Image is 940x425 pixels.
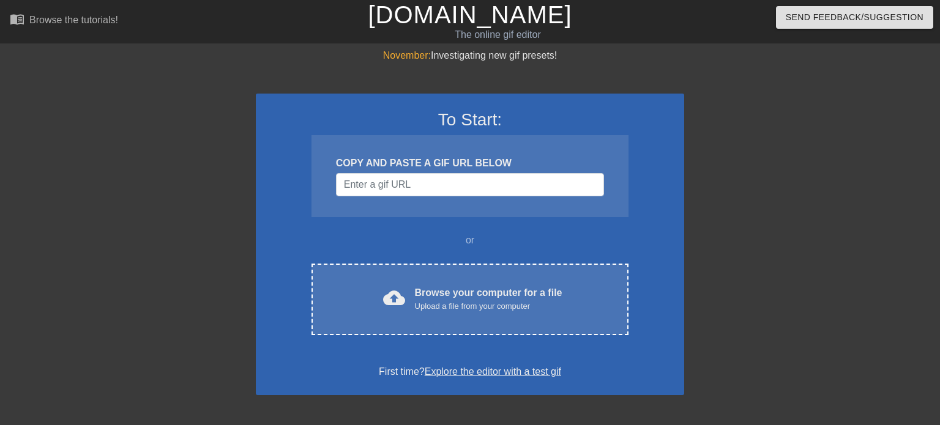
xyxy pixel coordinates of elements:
[786,10,923,25] span: Send Feedback/Suggestion
[10,12,24,26] span: menu_book
[10,12,118,31] a: Browse the tutorials!
[415,300,562,312] div: Upload a file from your computer
[256,48,684,63] div: Investigating new gif presets!
[29,15,118,25] div: Browse the tutorials!
[776,6,933,29] button: Send Feedback/Suggestion
[425,366,561,377] a: Explore the editor with a test gif
[272,109,668,130] h3: To Start:
[319,28,676,42] div: The online gif editor
[415,286,562,312] div: Browse your computer for a file
[383,50,431,61] span: November:
[336,156,604,171] div: COPY AND PASTE A GIF URL BELOW
[383,287,405,309] span: cloud_upload
[288,233,652,248] div: or
[336,173,604,196] input: Username
[368,1,572,28] a: [DOMAIN_NAME]
[272,364,668,379] div: First time?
